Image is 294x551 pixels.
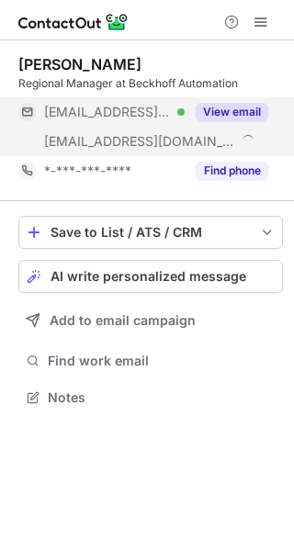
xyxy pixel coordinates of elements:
[18,304,283,337] button: Add to email campaign
[44,104,171,120] span: [EMAIL_ADDRESS][DOMAIN_NAME]
[50,313,196,328] span: Add to email campaign
[51,269,246,284] span: AI write personalized message
[18,55,141,73] div: [PERSON_NAME]
[18,75,283,92] div: Regional Manager at Beckhoff Automation
[18,216,283,249] button: save-profile-one-click
[18,260,283,293] button: AI write personalized message
[51,225,251,240] div: Save to List / ATS / CRM
[196,162,268,180] button: Reveal Button
[18,348,283,374] button: Find work email
[48,389,276,406] span: Notes
[196,103,268,121] button: Reveal Button
[48,353,276,369] span: Find work email
[44,133,235,150] span: [EMAIL_ADDRESS][DOMAIN_NAME]
[18,385,283,410] button: Notes
[18,11,129,33] img: ContactOut v5.3.10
